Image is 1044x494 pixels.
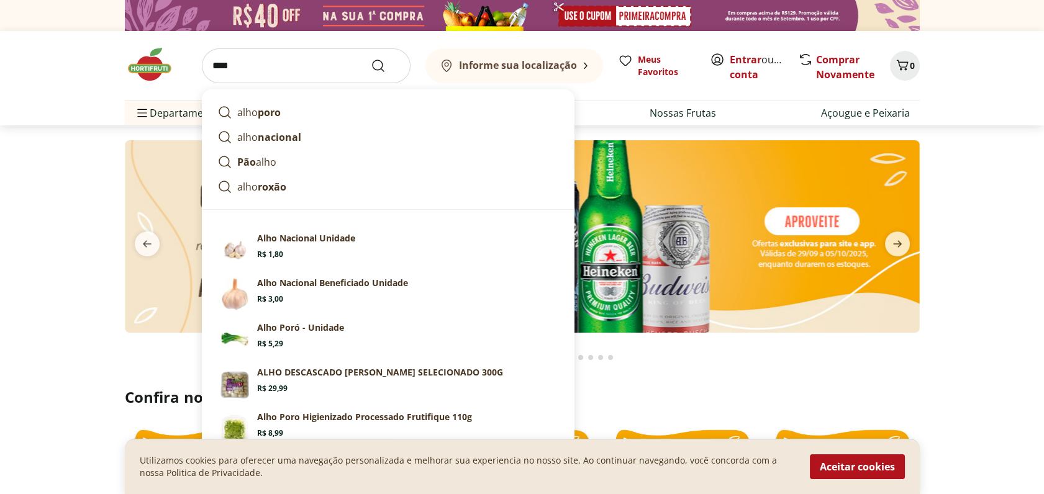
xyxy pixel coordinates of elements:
span: 0 [910,60,915,71]
a: alhoporo [212,100,564,125]
p: alho [237,155,276,169]
p: Alho Poró - Unidade [257,321,344,334]
a: Açougue e Peixaria [821,106,910,120]
button: Informe sua localização [425,48,603,83]
a: Alho Nacional Beneficiado UnidadeAlho Nacional Beneficiado UnidadeR$ 3,00 [212,272,564,317]
strong: roxão [258,180,286,194]
h2: Confira nossos descontos exclusivos [125,387,920,407]
a: alhonacional [212,125,564,150]
a: alhoroxão [212,174,564,199]
a: Criar conta [730,53,798,81]
a: Comprar Novamente [816,53,874,81]
p: alho [237,130,301,145]
button: previous [125,231,170,256]
p: Alho Nacional Beneficiado Unidade [257,277,408,289]
span: R$ 8,99 [257,428,283,438]
img: Alho Poró Unidade [217,321,252,356]
a: Alho Poró UnidadeAlho Poró - UnidadeR$ 5,29 [212,317,564,361]
button: Aceitar cookies [810,454,905,479]
img: Principal [217,232,252,267]
button: Carrinho [890,51,920,81]
p: Alho Poro Higienizado Processado Frutifique 110g [257,411,472,423]
a: Meus Favoritos [618,53,695,78]
p: Utilizamos cookies para oferecer uma navegação personalizada e melhorar sua experiencia no nosso ... [140,454,795,479]
strong: poro [258,106,281,119]
span: ou [730,52,785,82]
span: Meus Favoritos [638,53,695,78]
button: Menu [135,98,150,128]
a: PrincipalALHO DESCASCADO [PERSON_NAME] SELECIONADO 300GR$ 29,99 [212,361,564,406]
img: Alho Nacional Beneficiado Unidade [217,277,252,312]
a: PrincipalAlho Poro Higienizado Processado Frutifique 110gR$ 8,99 [212,406,564,451]
img: Hortifruti [125,46,187,83]
span: R$ 29,99 [257,384,288,393]
button: Submit Search [371,58,401,73]
img: Principal [217,411,252,446]
a: PrincipalAlho Nacional UnidadeR$ 1,80 [212,227,564,272]
input: search [202,48,411,83]
p: alho [237,105,281,120]
span: Departamentos [135,98,224,128]
button: next [875,231,920,256]
p: alho [237,179,286,194]
strong: nacional [258,130,301,144]
span: R$ 5,29 [257,339,283,349]
span: R$ 3,00 [257,294,283,304]
p: Alho Nacional Unidade [257,232,355,245]
button: Go to page 15 from fs-carousel [576,343,586,372]
button: Go to page 18 from fs-carousel [606,343,615,372]
button: Go to page 17 from fs-carousel [596,343,606,372]
b: Informe sua localização [459,58,577,72]
a: Pãoalho [212,150,564,174]
strong: Pão [237,155,256,169]
a: Entrar [730,53,761,66]
p: ALHO DESCASCADO [PERSON_NAME] SELECIONADO 300G [257,366,503,379]
img: Principal [217,366,252,401]
a: Nossas Frutas [650,106,716,120]
span: R$ 1,80 [257,249,283,259]
button: Go to page 16 from fs-carousel [586,343,596,372]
